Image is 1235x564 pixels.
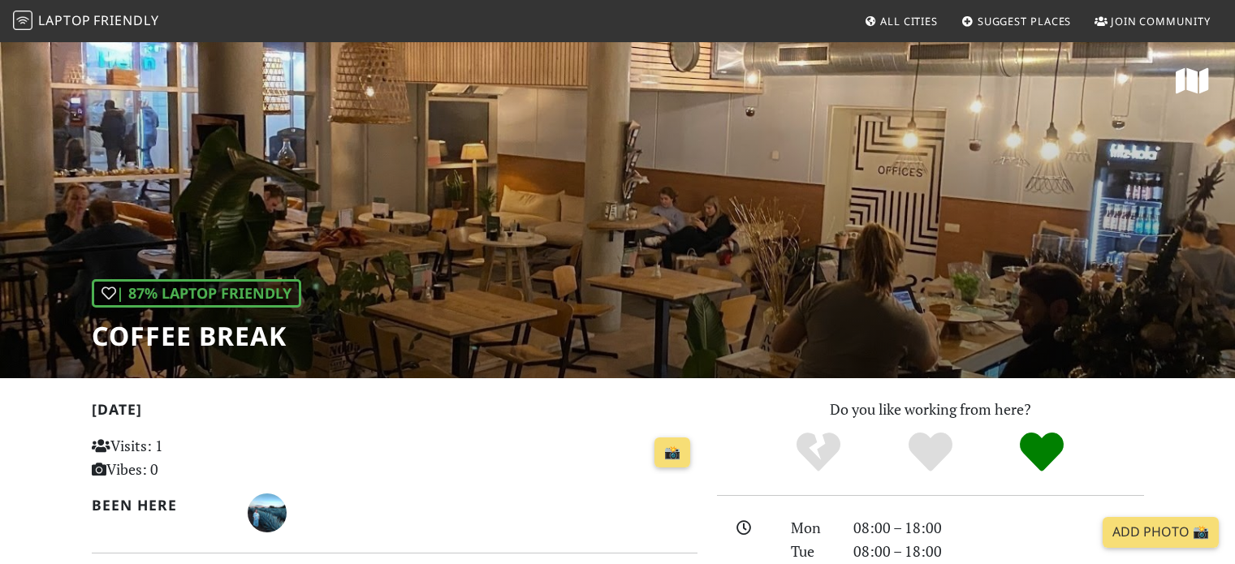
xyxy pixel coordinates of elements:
[844,540,1154,563] div: 08:00 – 18:00
[986,430,1098,475] div: Definitely!
[781,540,843,563] div: Tue
[248,502,287,521] span: Danka Elsinga
[1111,14,1211,28] span: Join Community
[654,437,690,468] a: 📸
[93,11,158,29] span: Friendly
[762,430,874,475] div: No
[781,516,843,540] div: Mon
[92,401,697,424] h2: [DATE]
[13,7,159,36] a: LaptopFriendly LaptopFriendly
[92,321,301,351] h1: Coffee Break
[38,11,91,29] span: Laptop
[857,6,944,36] a: All Cities
[92,497,229,514] h2: Been here
[92,279,301,308] div: | 87% Laptop Friendly
[955,6,1078,36] a: Suggest Places
[13,11,32,30] img: LaptopFriendly
[978,14,1072,28] span: Suggest Places
[92,434,281,481] p: Visits: 1 Vibes: 0
[1103,517,1219,548] a: Add Photo 📸
[1088,6,1217,36] a: Join Community
[248,493,287,532] img: 1664-danka.jpg
[844,516,1154,540] div: 08:00 – 18:00
[717,398,1144,421] p: Do you like working from here?
[880,14,938,28] span: All Cities
[874,430,987,475] div: Yes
